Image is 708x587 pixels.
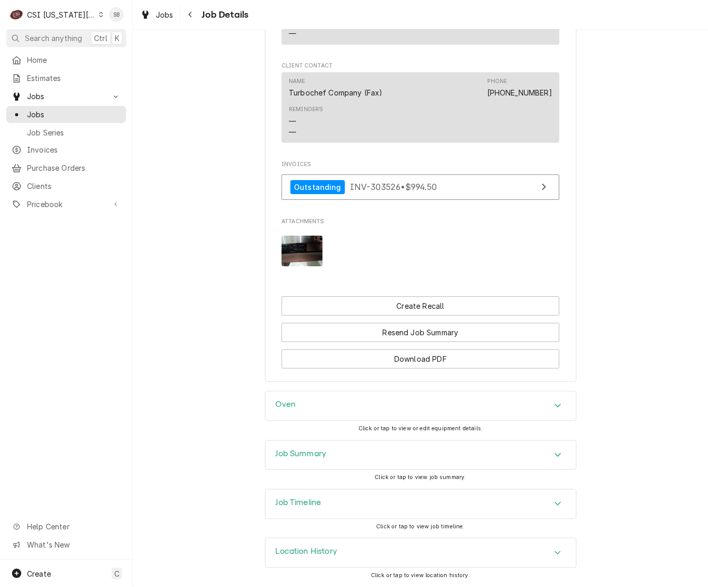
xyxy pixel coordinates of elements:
[282,72,559,143] div: Contact
[27,127,121,138] span: Job Series
[289,105,323,114] div: Reminders
[27,521,120,532] span: Help Center
[27,54,121,65] span: Home
[27,91,105,102] span: Jobs
[282,236,323,266] img: Zy9vuO3VS6ug6hCdSJsw
[265,441,576,470] button: Accordion Details Expand Trigger
[282,323,559,342] button: Resend Job Summary
[27,73,121,84] span: Estimates
[27,199,105,210] span: Pricebook
[27,181,121,192] span: Clients
[265,538,576,567] button: Accordion Details Expand Trigger
[265,489,576,518] div: Accordion Header
[6,536,126,553] a: Go to What's New
[6,178,126,195] a: Clients
[9,7,24,22] div: CSI Kansas City's Avatar
[276,400,296,409] h3: Oven
[6,141,126,158] a: Invoices
[6,196,126,213] a: Go to Pricebook
[109,7,124,22] div: SB
[290,180,345,194] div: Outstanding
[114,568,119,579] span: C
[265,489,576,518] button: Accordion Details Expand Trigger
[282,160,559,205] div: Invoices
[289,116,296,127] div: —
[265,538,577,568] div: Location History
[6,159,126,176] a: Purchase Orders
[27,144,121,155] span: Invoices
[6,106,126,123] a: Jobs
[282,296,559,368] div: Button Group
[265,440,577,470] div: Job Summary
[265,441,576,470] div: Accordion Header
[282,174,559,200] a: View Invoice
[94,33,108,44] span: Ctrl
[282,228,559,275] span: Attachments
[289,77,305,86] div: Name
[289,87,383,98] div: Turbochef Company (Fax)
[375,474,466,481] span: Click or tap to view job summary.
[289,127,296,138] div: —
[6,124,126,141] a: Job Series
[487,77,507,86] div: Phone
[265,489,577,519] div: Job Timeline
[6,29,126,47] button: Search anythingCtrlK
[136,6,178,23] a: Jobs
[282,72,559,148] div: Client Contact List
[27,569,51,578] span: Create
[265,391,577,421] div: Oven
[27,109,121,120] span: Jobs
[282,316,559,342] div: Button Group Row
[6,88,126,105] a: Go to Jobs
[282,217,559,275] div: Attachments
[6,51,126,69] a: Home
[276,547,338,556] h3: Location History
[487,88,552,97] a: [PHONE_NUMBER]
[358,425,483,432] span: Click or tap to view or edit equipment details.
[371,572,470,579] span: Click or tap to view location history.
[282,62,559,147] div: Client Contact
[289,28,296,39] div: —
[265,391,576,420] button: Accordion Details Expand Trigger
[350,182,437,192] span: INV-303526 • $994.50
[282,342,559,368] div: Button Group Row
[282,62,559,70] span: Client Contact
[27,539,120,550] span: What's New
[282,349,559,368] button: Download PDF
[156,9,173,20] span: Jobs
[376,523,464,530] span: Click or tap to view job timeline.
[282,296,559,316] div: Button Group Row
[282,217,559,226] span: Attachments
[487,77,552,98] div: Phone
[115,33,119,44] span: K
[289,105,323,137] div: Reminders
[9,7,24,22] div: C
[6,70,126,87] a: Estimates
[27,9,96,20] div: CSI [US_STATE][GEOGRAPHIC_DATA]
[27,162,121,173] span: Purchase Orders
[289,77,383,98] div: Name
[25,33,82,44] span: Search anything
[6,518,126,535] a: Go to Help Center
[182,6,199,23] button: Navigate back
[265,391,576,420] div: Accordion Header
[276,498,322,508] h3: Job Timeline
[282,296,559,316] button: Create Recall
[199,8,249,22] span: Job Details
[265,538,576,567] div: Accordion Header
[282,160,559,169] span: Invoices
[276,449,327,459] h3: Job Summary
[109,7,124,22] div: Shayla Bell's Avatar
